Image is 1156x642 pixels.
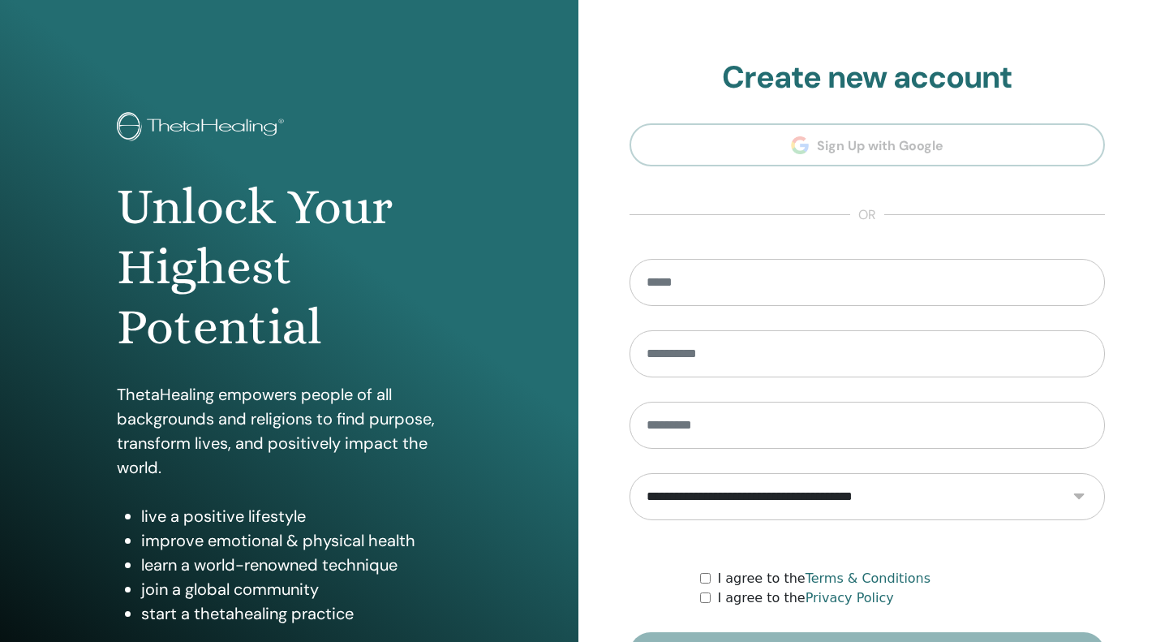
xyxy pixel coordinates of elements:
h2: Create new account [630,59,1106,97]
li: learn a world-renowned technique [141,553,462,577]
li: live a positive lifestyle [141,504,462,528]
label: I agree to the [717,569,930,588]
span: or [850,205,884,225]
label: I agree to the [717,588,893,608]
a: Privacy Policy [806,590,894,605]
a: Terms & Conditions [806,571,930,586]
li: join a global community [141,577,462,601]
p: ThetaHealing empowers people of all backgrounds and religions to find purpose, transform lives, a... [117,382,462,480]
li: improve emotional & physical health [141,528,462,553]
h1: Unlock Your Highest Potential [117,177,462,358]
li: start a thetahealing practice [141,601,462,626]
